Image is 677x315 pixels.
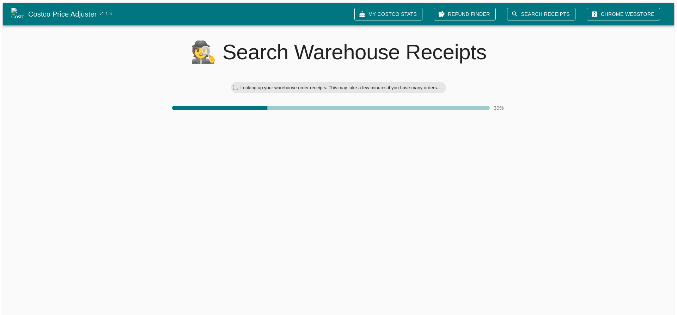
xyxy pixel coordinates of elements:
[3,40,674,65] h2: 🕵 Search Warehouse Receipts
[493,104,505,111] p: 30%
[99,11,112,18] span: v 1.1.5
[236,85,446,90] span: Looking up your warehouse order receipts. This may take a few minutes if you have many orders....
[28,8,349,20] a: Costco Price Adjuster v1.1.5
[507,8,575,21] a: Search Receipts
[354,8,422,21] a: My Costco Stats
[11,8,24,20] img: Costco Price Adjuster
[434,8,496,21] a: Refund Finder
[587,8,660,21] a: Chrome Webstore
